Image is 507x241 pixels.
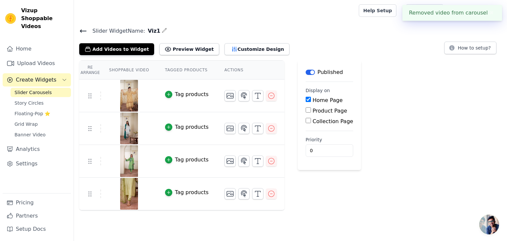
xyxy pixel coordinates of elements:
span: Slider Widget Name: [87,27,145,35]
p: Published [318,68,343,76]
span: Banner Video [15,131,46,138]
a: Help Setup [359,4,396,17]
a: Partners [3,209,71,223]
a: Upload Videos [3,57,71,70]
button: B Bazouq Couture [449,5,502,17]
button: Preview Widget [159,43,219,55]
button: Change Thumbnail [224,188,236,199]
legend: Display on [306,87,330,94]
div: Open chat [479,215,499,234]
a: Grid Wrap [11,120,71,129]
a: Home [3,42,71,55]
div: Tag products [175,156,209,164]
a: Slider Carousels [11,88,71,97]
img: vizup-images-0926.png [120,80,138,112]
div: Tag products [175,90,209,98]
button: Tag products [165,123,209,131]
button: How to setup? [444,42,496,54]
img: vizup-images-b77d.png [120,178,138,210]
th: Shoppable Video [101,61,157,80]
img: vizup-images-03de.png [120,145,138,177]
label: Home Page [313,97,343,103]
img: Vizup [5,13,16,24]
button: Customize Design [224,43,289,55]
div: Removed video from carousel [402,5,502,21]
p: Bazouq Couture [459,5,502,17]
a: Floating-Pop ⭐ [11,109,71,118]
span: Create Widgets [16,76,56,84]
a: Settings [3,157,71,170]
a: Setup Docs [3,223,71,236]
a: How to setup? [444,46,496,52]
span: Grid Wrap [15,121,38,127]
button: Change Thumbnail [224,90,236,101]
button: Tag products [165,189,209,196]
button: Change Thumbnail [224,155,236,167]
div: Tag products [175,189,209,196]
label: Collection Page [313,118,353,124]
button: Add Videos to Widget [79,43,154,55]
span: Vizup Shoppable Videos [21,7,68,30]
button: Create Widgets [3,73,71,86]
th: Actions [217,61,285,80]
label: Product Page [313,108,347,114]
th: Re Arrange [79,61,101,80]
img: vizup-images-e74a.png [120,113,138,144]
a: Pricing [3,196,71,209]
span: Slider Carousels [15,89,52,96]
a: Analytics [3,143,71,156]
div: Tag products [175,123,209,131]
a: Story Circles [11,98,71,108]
a: Banner Video [11,130,71,139]
a: Book Demo [406,4,444,17]
button: Tag products [165,90,209,98]
th: Tagged Products [157,61,217,80]
button: Change Thumbnail [224,123,236,134]
span: Story Circles [15,100,44,106]
span: Floating-Pop ⭐ [15,110,50,117]
label: Priority [306,136,353,143]
div: Edit Name [162,26,167,35]
span: Viz1 [145,27,160,35]
button: Tag products [165,156,209,164]
button: Close [488,9,495,17]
